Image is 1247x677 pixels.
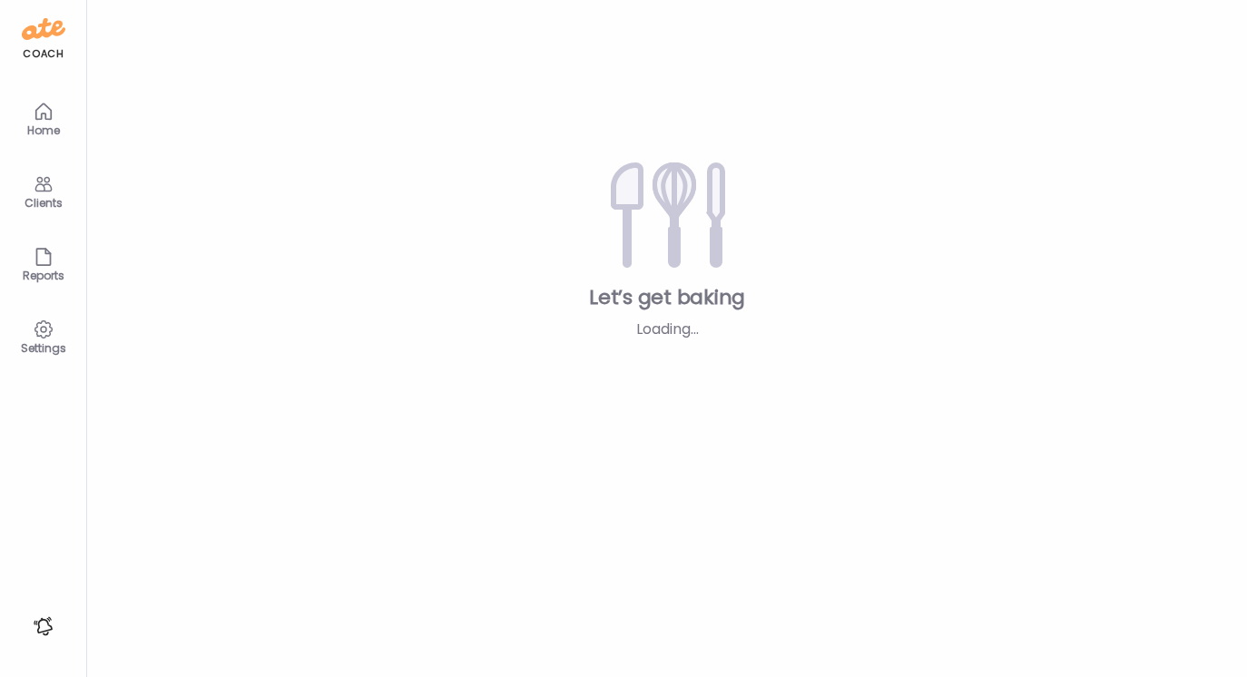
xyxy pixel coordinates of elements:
[23,46,64,62] div: coach
[541,319,794,340] div: Loading...
[22,15,65,44] img: ate
[11,342,76,354] div: Settings
[11,124,76,136] div: Home
[11,197,76,209] div: Clients
[11,270,76,281] div: Reports
[116,284,1218,311] div: Let’s get baking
